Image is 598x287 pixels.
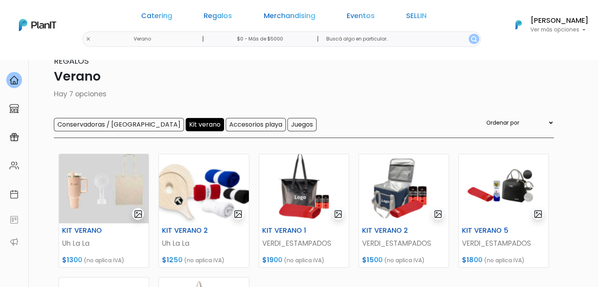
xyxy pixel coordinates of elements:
input: Buscá algo en particular.. [320,31,480,47]
img: PlanIt Logo [510,16,527,33]
button: PlanIt Logo [PERSON_NAME] Ver más opciones [505,15,589,35]
p: VERDI_ESTAMPADOS [462,238,545,248]
img: gallery-light [134,210,143,219]
img: gallery-light [234,210,243,219]
p: Uh La La [62,238,145,248]
h6: KIT VERANO [57,226,120,235]
h6: KIT VERANO 2 [157,226,219,235]
span: ¡Escríbenos! [41,120,120,127]
span: J [79,47,95,63]
a: SELLIN [406,13,427,22]
img: thumb_Captura_de_pantalla_2025-09-09_102053.png [459,154,548,223]
img: people-662611757002400ad9ed0e3c099ab2801c6687ba6c219adb57efc949bc21e19d.svg [9,161,19,170]
div: PLAN IT Ya probaste PlanitGO? Vas a poder automatizarlas acciones de todo el año. Escribinos para... [20,55,138,105]
a: gallery-light KIT VERANO 5 VERDI_ESTAMPADOS $1800 (no aplica IVA) [458,154,549,268]
p: Uh La La [162,238,245,248]
a: gallery-light KIT VERANO 2 Uh La La $1250 (no aplica IVA) [158,154,249,268]
img: gallery-light [534,210,543,219]
img: gallery-light [434,210,443,219]
a: gallery-light KIT VERANO Uh La La $1300 (no aplica IVA) [59,154,149,268]
img: PlanIt Logo [19,19,56,31]
h6: KIT VERANO 5 [457,226,519,235]
p: VERDI_ESTAMPADOS [362,238,445,248]
i: send [134,118,149,127]
input: Kit verano [186,118,224,131]
img: feedback-78b5a0c8f98aac82b08bfc38622c3050aee476f2c9584af64705fc4e61158814.svg [9,215,19,224]
img: marketplace-4ceaa7011d94191e9ded77b95e3339b90024bf715f7c57f8cf31f2d8c509eaba.svg [9,104,19,113]
p: Ya probaste PlanitGO? Vas a poder automatizarlas acciones de todo el año. Escribinos para saber más! [28,72,131,98]
i: keyboard_arrow_down [122,60,134,72]
span: (no aplica IVA) [284,256,324,264]
a: Merchandising [263,13,315,22]
strong: PLAN IT [28,64,50,70]
input: Conservadoras / [GEOGRAPHIC_DATA] [54,118,184,131]
span: (no aplica IVA) [384,256,425,264]
a: Regalos [204,13,232,22]
span: $1900 [262,255,282,265]
img: gallery-light [334,210,343,219]
img: search_button-432b6d5273f82d61273b3651a40e1bd1b912527efae98b1b7a1b2c0702e16a8d.svg [471,36,477,42]
a: Eventos [347,13,375,22]
a: gallery-light KIT VERANO 2 VERDI_ESTAMPADOS $1500 (no aplica IVA) [359,154,449,268]
span: $1500 [362,255,383,265]
img: user_04fe99587a33b9844688ac17b531be2b.png [63,47,79,63]
img: calendar-87d922413cdce8b2cf7b7f5f62616a5cf9e4887200fb71536465627b3292af00.svg [9,189,19,199]
h6: [PERSON_NAME] [530,17,589,24]
span: (no aplica IVA) [184,256,224,264]
img: thumb_Captura_de_pantalla_2025-09-09_100632.png [359,154,449,223]
span: (no aplica IVA) [84,256,124,264]
p: Hay 7 opciones [44,89,554,99]
h6: KIT VERANO 1 [258,226,320,235]
div: J [20,47,138,63]
img: home-e721727adea9d79c4d83392d1f703f7f8bce08238fde08b1acbfd93340b81755.svg [9,75,19,85]
img: thumb_Captura_de_pantalla_2025-09-04_164953.png [159,154,248,223]
p: Verano [44,67,554,86]
p: Ver más opciones [530,27,589,33]
h6: KIT VERANO 2 [357,226,420,235]
img: partners-52edf745621dab592f3b2c58e3bca9d71375a7ef29c3b500c9f145b62cc070d4.svg [9,237,19,247]
img: close-6986928ebcb1d6c9903e3b54e860dbc4d054630f23adef3a32610726dff6a82b.svg [86,37,91,42]
input: Juegos [287,118,316,131]
a: Catering [141,13,172,22]
img: user_d58e13f531133c46cb30575f4d864daf.jpeg [71,39,87,55]
p: Regalos [44,55,554,67]
span: $1250 [162,255,182,265]
a: gallery-light KIT VERANO 1 VERDI_ESTAMPADOS $1900 (no aplica IVA) [259,154,349,268]
img: thumb_WhatsApp_Image_2025-08-20_at_15.10.56__1_.jpeg [59,154,149,223]
span: $1800 [462,255,482,265]
span: (no aplica IVA) [484,256,524,264]
input: Accesorios playa [226,118,286,131]
img: thumb_Captura_de_pantalla_2025-09-09_100029.png [259,154,349,223]
span: $1300 [62,255,82,265]
p: VERDI_ESTAMPADOS [262,238,346,248]
p: | [202,34,204,44]
img: campaigns-02234683943229c281be62815700db0a1741e53638e28bf9629b52c665b00959.svg [9,132,19,142]
p: | [316,34,318,44]
i: insert_emoticon [120,118,134,127]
